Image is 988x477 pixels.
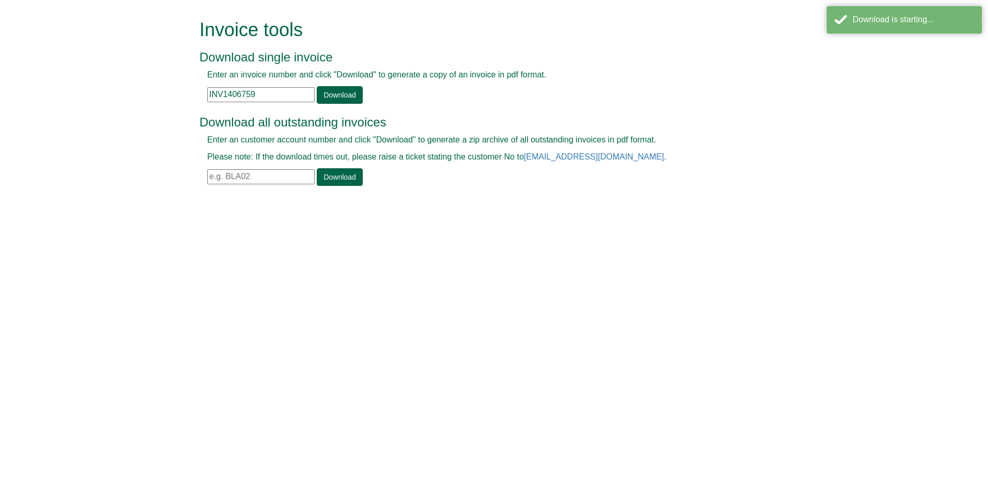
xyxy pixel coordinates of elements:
a: Download [317,86,362,104]
h3: Download all outstanding invoices [199,116,765,129]
p: Enter an customer account number and click "Download" to generate a zip archive of all outstandin... [207,134,758,146]
input: e.g. BLA02 [207,169,315,184]
p: Please note: If the download times out, please raise a ticket stating the customer No to . [207,151,758,163]
a: [EMAIL_ADDRESS][DOMAIN_NAME] [524,152,664,161]
p: Enter an invoice number and click "Download" to generate a copy of an invoice in pdf format. [207,69,758,81]
h3: Download single invoice [199,51,765,64]
input: e.g. INV1234 [207,87,315,102]
h1: Invoice tools [199,20,765,40]
div: Download is starting... [853,14,974,26]
a: Download [317,168,362,186]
